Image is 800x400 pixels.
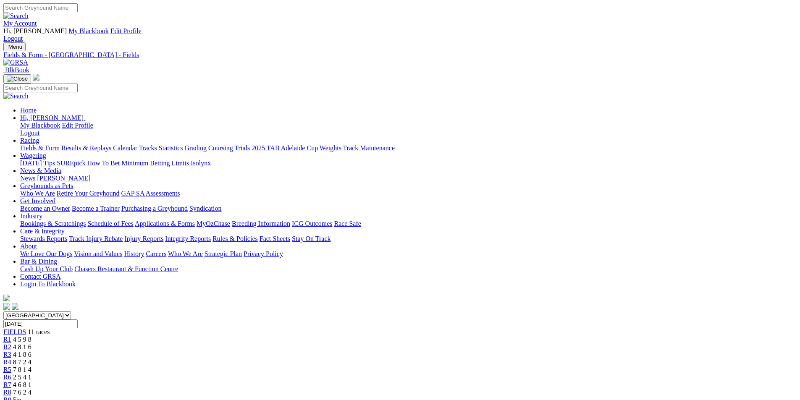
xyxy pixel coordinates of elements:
a: Who We Are [20,190,55,197]
a: Trials [234,144,250,152]
a: My Blackbook [20,122,60,129]
a: Purchasing a Greyhound [121,205,188,212]
a: Contact GRSA [20,273,60,280]
img: twitter.svg [12,303,18,310]
div: Hi, [PERSON_NAME] [20,122,797,137]
span: 11 races [28,328,50,335]
a: Strategic Plan [205,250,242,257]
img: GRSA [3,59,28,66]
a: Care & Integrity [20,227,65,235]
div: Get Involved [20,205,797,212]
span: Menu [8,44,22,50]
a: Privacy Policy [244,250,283,257]
a: Get Involved [20,197,55,204]
a: R1 [3,336,11,343]
input: Search [3,84,78,92]
a: Logout [20,129,39,136]
a: [DATE] Tips [20,159,55,167]
div: Greyhounds as Pets [20,190,797,197]
a: Race Safe [334,220,361,227]
a: Grading [185,144,207,152]
span: 4 8 1 6 [13,343,31,350]
input: Search [3,3,78,12]
img: Search [3,92,29,100]
div: My Account [3,27,797,42]
a: About [20,243,37,250]
a: Vision and Values [74,250,122,257]
a: Racing [20,137,39,144]
a: 2025 TAB Adelaide Cup [252,144,318,152]
a: Tracks [139,144,157,152]
a: Fact Sheets [260,235,290,242]
a: Isolynx [191,159,211,167]
a: My Blackbook [68,27,109,34]
a: ICG Outcomes [292,220,332,227]
a: Hi, [PERSON_NAME] [20,114,85,121]
a: Fields & Form [20,144,60,152]
a: Logout [3,35,23,42]
div: News & Media [20,175,797,182]
a: News [20,175,35,182]
span: Hi, [PERSON_NAME] [20,114,84,121]
a: Bar & Dining [20,258,57,265]
a: Who We Are [168,250,203,257]
a: Login To Blackbook [20,280,76,288]
a: Home [20,107,37,114]
a: Weights [320,144,341,152]
a: Stewards Reports [20,235,67,242]
a: Schedule of Fees [87,220,133,227]
div: Racing [20,144,797,152]
a: Industry [20,212,42,220]
a: Become a Trainer [72,205,120,212]
a: Applications & Forms [135,220,195,227]
a: MyOzChase [197,220,230,227]
a: Syndication [189,205,221,212]
img: logo-grsa-white.png [3,295,10,301]
span: R7 [3,381,11,388]
a: Track Injury Rebate [69,235,123,242]
a: R2 [3,343,11,350]
a: Track Maintenance [343,144,395,152]
a: Retire Your Greyhound [57,190,120,197]
a: R3 [3,351,11,358]
a: Coursing [208,144,233,152]
div: Industry [20,220,797,227]
button: Toggle navigation [3,42,26,51]
a: Greyhounds as Pets [20,182,73,189]
span: 8 7 2 4 [13,358,31,366]
a: Rules & Policies [212,235,258,242]
a: Careers [146,250,166,257]
a: Statistics [159,144,183,152]
button: Toggle navigation [3,74,31,84]
a: R8 [3,389,11,396]
a: R6 [3,374,11,381]
a: My Account [3,20,37,27]
a: Minimum Betting Limits [121,159,189,167]
div: Wagering [20,159,797,167]
a: GAP SA Assessments [121,190,180,197]
span: 4 6 8 1 [13,381,31,388]
span: Hi, [PERSON_NAME] [3,27,67,34]
a: Calendar [113,144,137,152]
a: History [124,250,144,257]
a: Fields & Form - [GEOGRAPHIC_DATA] - Fields [3,51,797,59]
a: R4 [3,358,11,366]
img: logo-grsa-white.png [33,74,39,81]
a: BlkBook [3,66,29,73]
div: Bar & Dining [20,265,797,273]
span: FIELDS [3,328,26,335]
a: Become an Owner [20,205,70,212]
span: 7 8 1 4 [13,366,31,373]
span: 7 6 2 4 [13,389,31,396]
a: Integrity Reports [165,235,211,242]
a: R5 [3,366,11,373]
a: Stay On Track [292,235,330,242]
a: Breeding Information [232,220,290,227]
a: Injury Reports [124,235,163,242]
